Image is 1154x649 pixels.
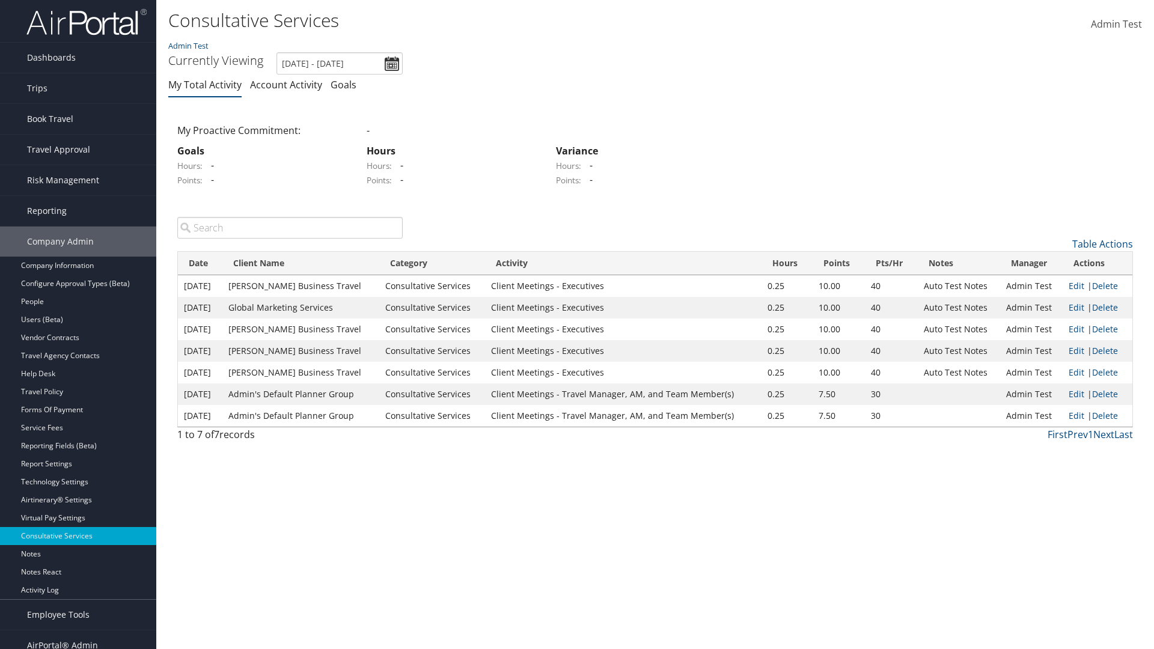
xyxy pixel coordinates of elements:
[177,427,403,448] div: 1 to 7 of records
[26,8,147,36] img: airportal-logo.png
[222,297,380,318] td: Global Marketing Services
[177,160,203,172] label: Hours:
[1063,362,1132,383] td: |
[762,340,813,362] td: 0.25
[1063,383,1132,405] td: |
[813,297,865,318] td: 10.00
[485,275,762,297] td: Client Meetings - Executives
[762,383,813,405] td: 0.25
[485,383,762,405] td: Client Meetings - Travel Manager, AM, and Team Member(s)
[1069,302,1084,313] a: Edit
[27,43,76,73] span: Dashboards
[367,174,392,186] label: Points:
[1048,428,1067,441] a: First
[178,405,222,427] td: [DATE]
[178,340,222,362] td: [DATE]
[762,362,813,383] td: 0.25
[918,252,1000,275] th: Notes
[1063,275,1132,297] td: |
[485,362,762,383] td: Client Meetings - Executives
[394,159,403,172] span: -
[813,405,865,427] td: 7.50
[1000,252,1063,275] th: Manager: activate to sort column ascending
[485,405,762,427] td: Client Meetings - Travel Manager, AM, and Team Member(s)
[1000,383,1063,405] td: Admin Test
[1069,345,1084,356] a: Edit
[1000,318,1063,340] td: Admin Test
[379,405,485,427] td: Consultative Services
[178,297,222,318] td: [DATE]
[918,318,1000,340] td: Auto Test Notes
[1092,280,1118,291] a: Delete
[1063,340,1132,362] td: |
[865,362,918,383] td: 40
[27,227,94,257] span: Company Admin
[1000,297,1063,318] td: Admin Test
[1092,388,1118,400] a: Delete
[222,340,380,362] td: [PERSON_NAME] Business Travel
[1067,428,1088,441] a: Prev
[1000,340,1063,362] td: Admin Test
[556,144,598,157] strong: Variance
[177,174,203,186] label: Points:
[1069,280,1084,291] a: Edit
[222,318,380,340] td: [PERSON_NAME] Business Travel
[379,340,485,362] td: Consultative Services
[27,196,67,226] span: Reporting
[865,318,918,340] td: 40
[27,73,47,103] span: Trips
[918,340,1000,362] td: Auto Test Notes
[1069,323,1084,335] a: Edit
[331,78,356,91] a: Goals
[1063,405,1132,427] td: |
[379,383,485,405] td: Consultative Services
[1069,388,1084,400] a: Edit
[214,428,219,441] span: 7
[813,362,865,383] td: 10.00
[1063,297,1132,318] td: |
[865,275,918,297] td: 40
[222,362,380,383] td: [PERSON_NAME] Business Travel
[865,340,918,362] td: 40
[1000,362,1063,383] td: Admin Test
[1000,275,1063,297] td: Admin Test
[1092,367,1118,378] a: Delete
[1088,428,1093,441] a: 1
[762,275,813,297] td: 0.25
[1069,367,1084,378] a: Edit
[178,383,222,405] td: [DATE]
[865,383,918,405] td: 30
[178,318,222,340] td: [DATE]
[485,318,762,340] td: Client Meetings - Executives
[367,144,395,157] strong: Hours
[813,318,865,340] td: 10.00
[762,405,813,427] td: 0.25
[168,52,263,69] h3: Currently Viewing
[485,252,762,275] th: Activity: activate to sort column ascending
[379,252,485,275] th: Category: activate to sort column ascending
[222,405,380,427] td: Admin's Default Planner Group
[485,297,762,318] td: Client Meetings - Executives
[177,144,204,157] strong: Goals
[222,275,380,297] td: [PERSON_NAME] Business Travel
[865,297,918,318] td: 40
[918,362,1000,383] td: Auto Test Notes
[379,318,485,340] td: Consultative Services
[1093,428,1114,441] a: Next
[1092,302,1118,313] a: Delete
[276,52,403,75] input: [DATE] - [DATE]
[1092,323,1118,335] a: Delete
[27,600,90,630] span: Employee Tools
[813,383,865,405] td: 7.50
[1000,405,1063,427] td: Admin Test
[865,252,918,275] th: Pts/Hr
[556,160,581,172] label: Hours:
[813,340,865,362] td: 10.00
[379,275,485,297] td: Consultative Services
[1063,318,1132,340] td: |
[556,174,581,186] label: Points:
[1063,252,1132,275] th: Actions
[762,297,813,318] td: 0.25
[367,124,370,137] span: -
[584,159,593,172] span: -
